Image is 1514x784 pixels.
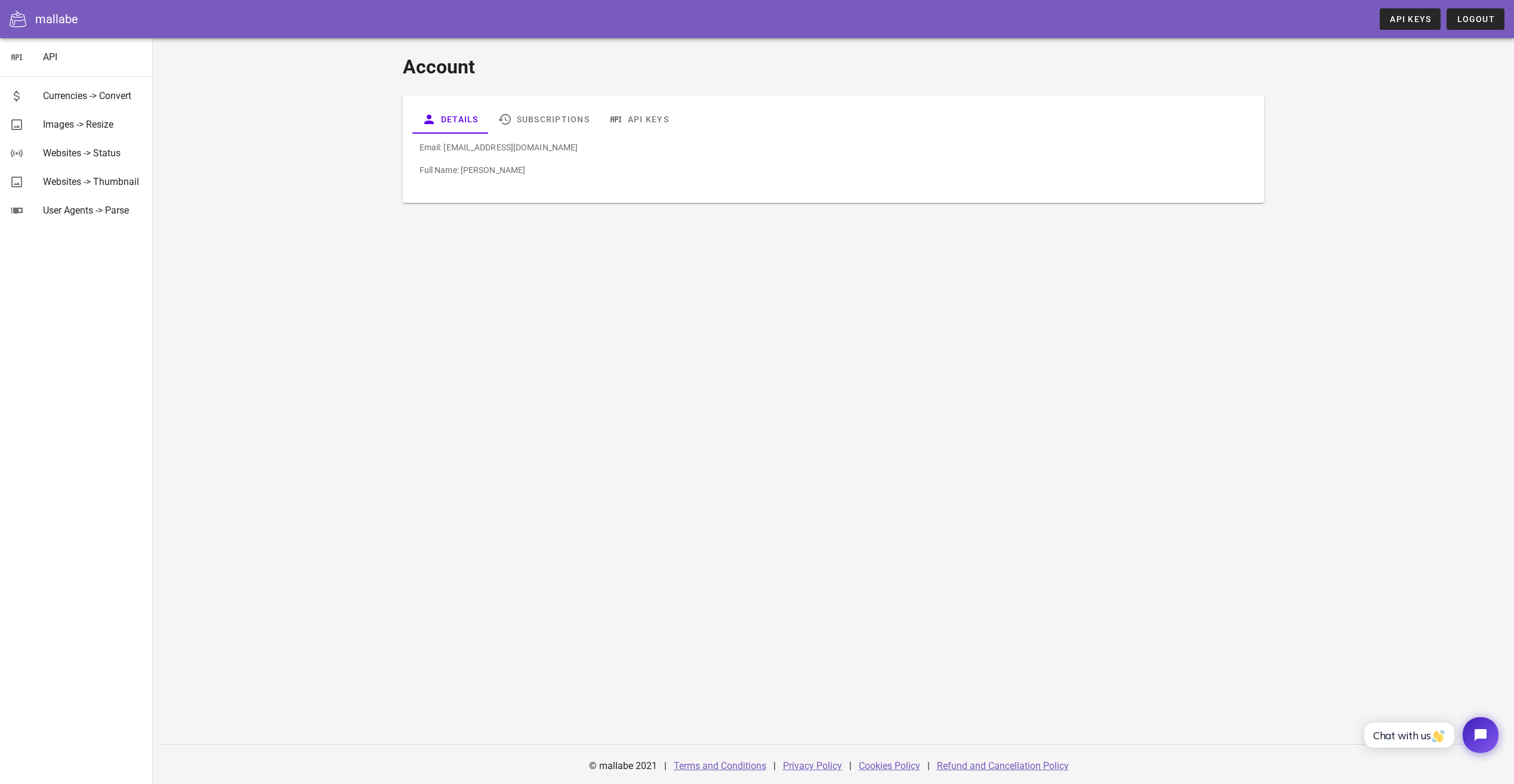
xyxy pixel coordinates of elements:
[599,105,679,134] a: API Keys
[420,163,1247,177] p: Full Name: [PERSON_NAME]
[420,141,1247,154] p: Email: [EMAIL_ADDRESS][DOMAIN_NAME]
[1389,14,1431,24] span: API Keys
[783,760,842,771] a: Privacy Policy
[1351,707,1509,763] iframe: Tidio Chat
[412,105,488,134] a: Details
[43,176,143,187] div: Websites -> Thumbnail
[582,752,664,780] div: © mallabe 2021
[43,205,143,216] div: User Agents -> Parse
[859,760,920,771] a: Cookies Policy
[664,752,667,780] div: |
[403,53,1264,81] h1: Account
[43,147,143,159] div: Websites -> Status
[1456,14,1495,24] span: Logout
[849,752,852,780] div: |
[43,119,143,130] div: Images -> Resize
[674,760,766,771] a: Terms and Conditions
[35,10,78,28] div: mallabe
[43,51,143,63] div: API
[773,752,776,780] div: |
[937,760,1069,771] a: Refund and Cancellation Policy
[927,752,930,780] div: |
[43,90,143,101] div: Currencies -> Convert
[1447,8,1504,30] button: Logout
[488,105,599,134] a: Subscriptions
[1380,8,1441,30] a: API Keys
